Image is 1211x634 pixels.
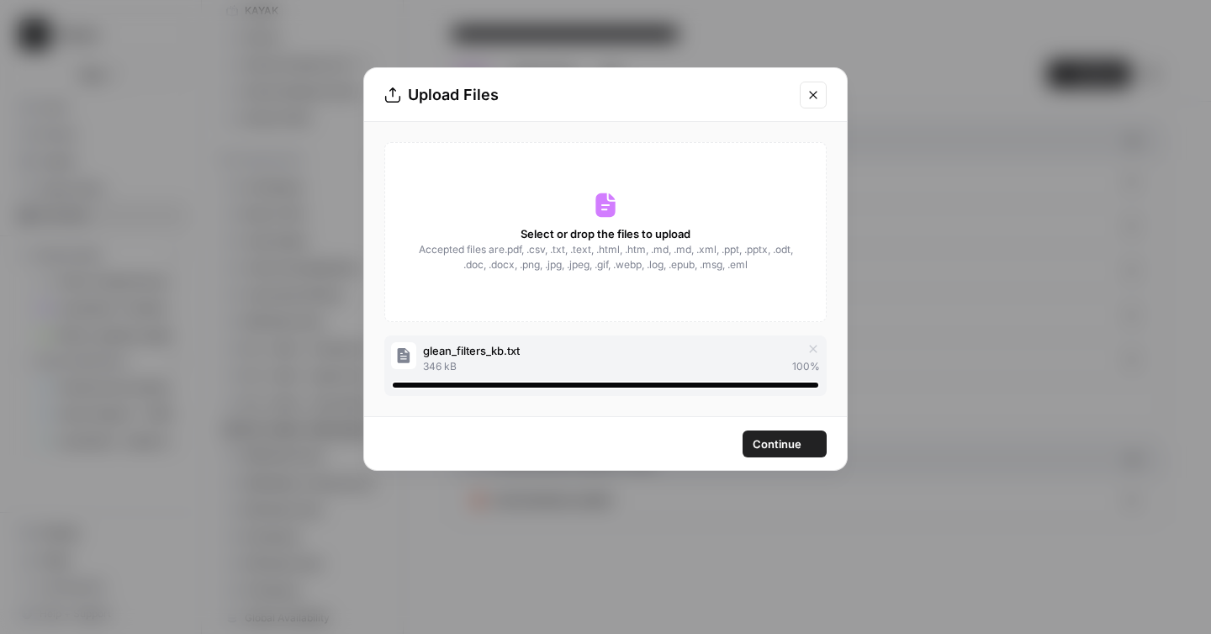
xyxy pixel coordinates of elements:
[521,225,690,242] span: Select or drop the files to upload
[753,436,801,452] span: Continue
[792,359,820,374] span: 100 %
[743,431,827,457] button: Continue
[423,342,520,359] span: glean_filters_kb.txt
[417,242,794,272] span: Accepted files are .pdf, .csv, .txt, .text, .html, .htm, .md, .md, .xml, .ppt, .pptx, .odt, .doc,...
[423,359,457,374] span: 346 kB
[384,83,790,107] div: Upload Files
[800,82,827,108] button: Close modal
